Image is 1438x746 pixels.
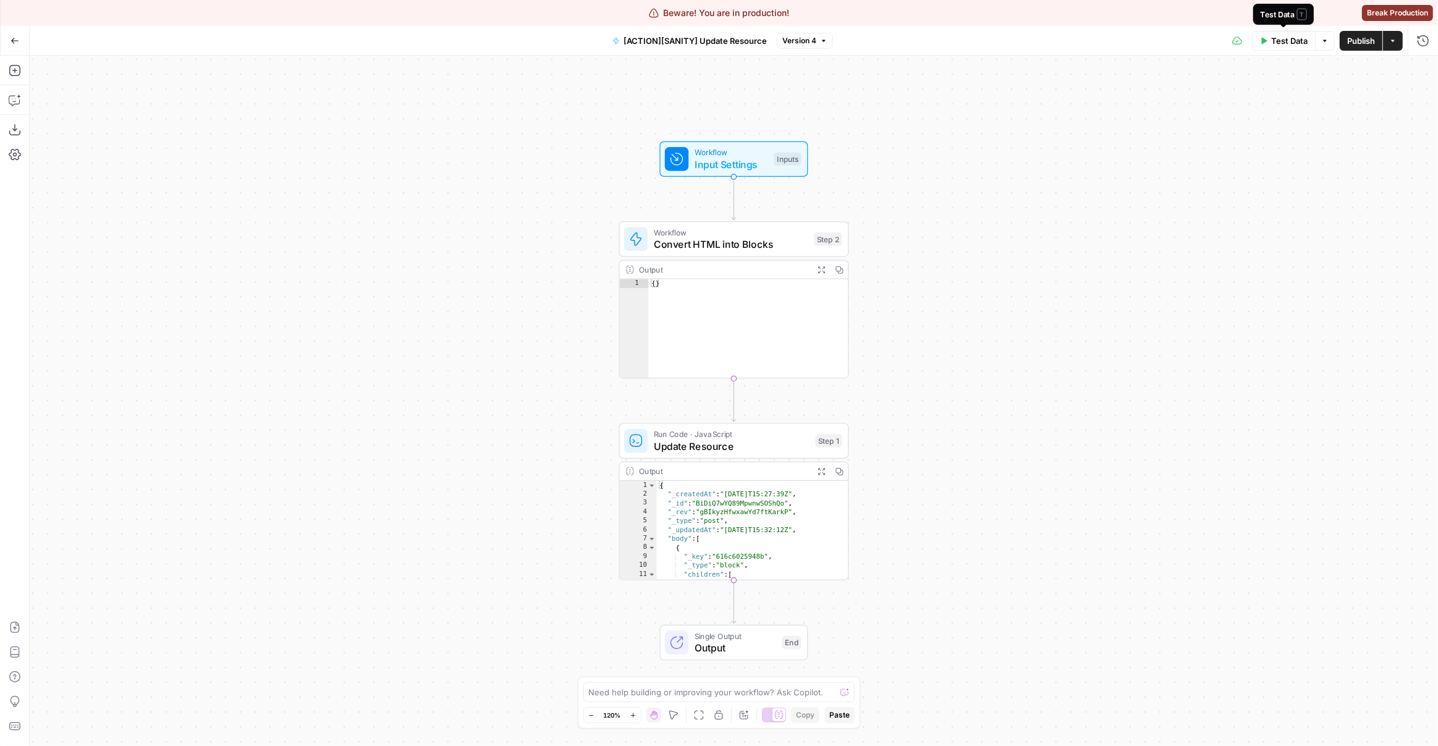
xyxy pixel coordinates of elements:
div: 6 [620,525,657,534]
span: Single Output [695,630,776,642]
div: 2 [620,490,657,499]
span: Break Production [1367,7,1428,19]
div: 11 [620,570,657,579]
span: Update Resource [654,439,810,454]
span: Toggle code folding, rows 7 through 464 [648,535,656,543]
button: [ACTION][SANITY] Update Resource [605,31,774,51]
div: Output [639,264,808,276]
span: Copy [796,710,814,721]
span: 120% [604,710,621,720]
div: 8 [620,543,657,552]
div: 10 [620,561,657,570]
span: Toggle code folding, rows 12 through 17 [648,579,656,588]
span: Run Code · JavaScript [654,428,810,440]
div: End [782,636,801,650]
button: Version 4 [777,33,833,49]
div: WorkflowInput SettingsInputs [619,142,849,177]
g: Edge from start to step_2 [732,177,736,220]
span: Input Settings [695,157,768,172]
span: [ACTION][SANITY] Update Resource [624,35,767,47]
div: 12 [620,579,657,588]
span: Publish [1347,35,1375,47]
span: Workflow [654,227,808,239]
div: Step 1 [816,434,842,448]
span: Test Data [1271,35,1308,47]
div: Step 2 [814,232,842,246]
div: 5 [620,517,657,525]
div: 4 [620,507,657,516]
div: Run Code · JavaScriptUpdate ResourceStep 1Output{ "_createdAt":"[DATE]T15:27:39Z", "_id":"BiDiQ7w... [619,423,849,580]
span: Workflow [695,146,768,158]
span: Toggle code folding, rows 8 through 21 [648,543,656,552]
span: Toggle code folding, rows 11 through 18 [648,570,656,579]
button: Paste [824,707,855,723]
div: 3 [620,499,657,507]
div: 7 [620,535,657,543]
div: Beware! You are in production! [649,7,790,19]
div: 9 [620,552,657,561]
button: Break Production [1362,5,1433,21]
g: Edge from step_2 to step_1 [732,378,736,422]
span: Paste [829,710,850,721]
button: Publish [1340,31,1382,51]
span: Toggle code folding, rows 1 through 470 [648,481,656,490]
div: Output [639,465,808,477]
g: Edge from step_1 to end [732,580,736,624]
button: Copy [791,707,819,723]
span: Output [695,640,776,655]
span: Convert HTML into Blocks [654,237,808,252]
div: 1 [620,481,657,490]
button: Test Data [1252,31,1316,51]
span: Version 4 [782,35,816,46]
div: WorkflowConvert HTML into BlocksStep 2Output{} [619,221,849,378]
div: Single OutputOutputEnd [619,625,849,661]
div: 1 [620,279,649,288]
div: Inputs [774,153,801,166]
